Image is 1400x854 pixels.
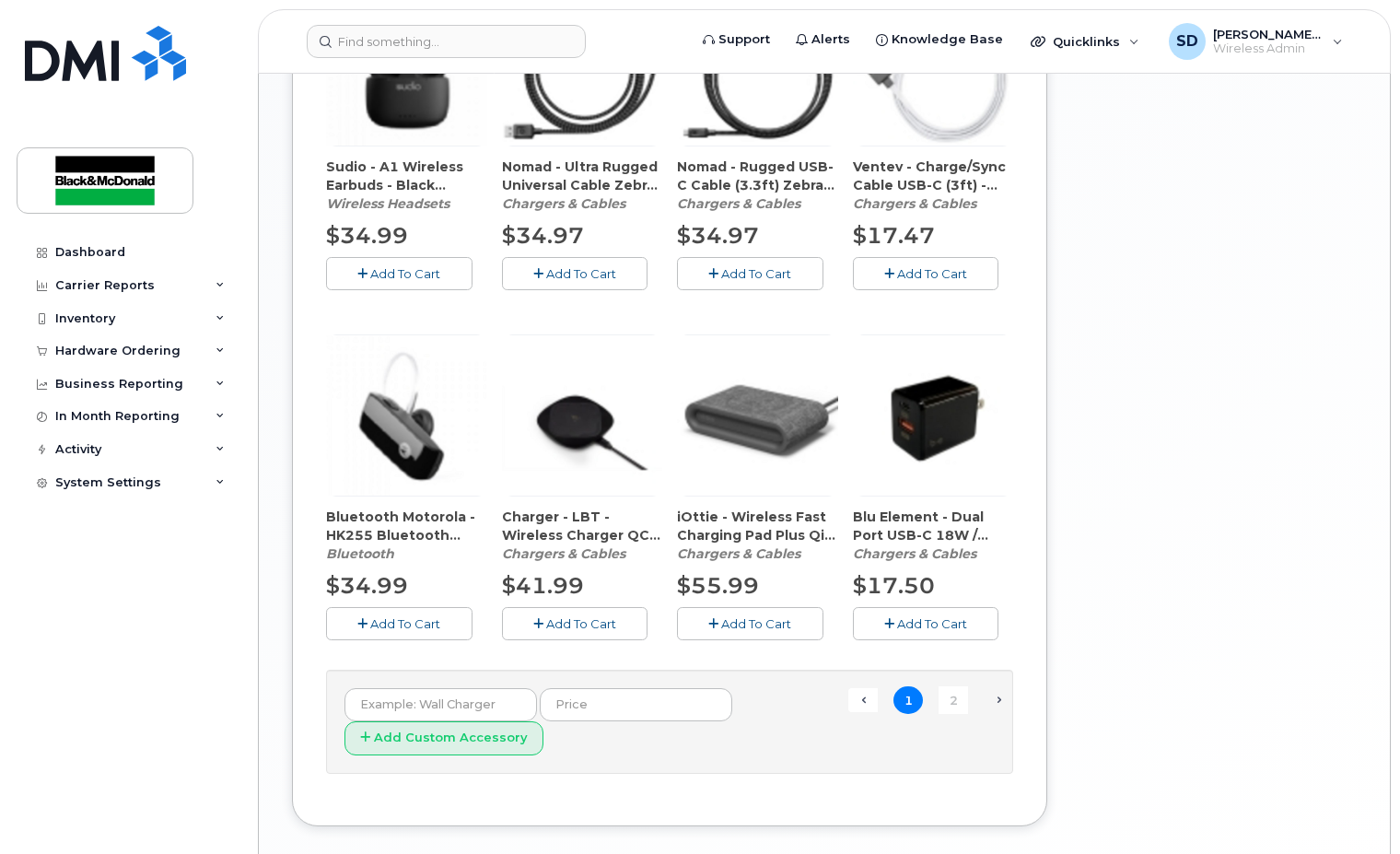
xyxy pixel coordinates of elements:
span: Add To Cart [721,616,791,631]
span: Wireless Admin [1213,41,1324,56]
span: $41.99 [502,572,584,599]
button: Add To Cart [326,257,472,289]
div: Ventev - Charge/Sync Cable USB-C (3ft) - White (CAMIBE000144) [853,158,1014,213]
span: Add To Cart [897,616,967,631]
em: Chargers & Cables [677,195,800,212]
div: Quicklinks [1018,23,1152,60]
button: Add To Cart [502,607,648,639]
span: Nomad - Rugged USB-C Cable (3.3ft) Zebra (CAMIBE000170) [677,158,838,194]
button: Add To Cart [677,257,823,289]
button: Add Custom Accessory [344,721,543,755]
div: Bluetooth Motorola - HK255 Bluetooth Headset (CABTBE000046) [326,508,487,563]
em: Chargers & Cables [853,545,976,562]
div: Nomad - Rugged USB-C Cable (3.3ft) Zebra (CAMIBE000170) [677,158,838,213]
span: Alerts [811,30,850,49]
span: Nomad - Ultra Rugged Universal Cable Zebra (CAMIBE000166) [502,158,663,194]
span: $34.99 [326,222,408,249]
em: Bluetooth [326,545,394,562]
input: Find something... [307,25,586,58]
em: Chargers & Cables [502,545,625,562]
span: SD [1176,30,1198,53]
em: Chargers & Cables [677,545,800,562]
span: $34.99 [326,572,408,599]
a: Alerts [783,21,863,58]
span: $17.47 [853,222,935,249]
img: accessory36554.JPG [677,335,838,497]
span: Add To Cart [546,266,616,281]
img: accessory36405.JPG [502,335,663,497]
em: Wireless Headsets [326,195,449,212]
em: Chargers & Cables [853,195,976,212]
span: Ventev - Charge/Sync Cable USB-C (3ft) - White (CAMIBE000144) [853,158,1014,194]
span: Bluetooth Motorola - HK255 Bluetooth Headset (CABTBE000046) [326,508,487,544]
span: Sudio - A1 Wireless Earbuds - Black (CAHEBE000061) [326,158,487,194]
img: accessory36707.JPG [853,335,1014,497]
div: Silvana D'Andrea [1156,23,1356,60]
img: accessory36212.JPG [326,335,487,497]
span: iOttie - Wireless Fast Charging Pad Plus Qi (10W) - Grey (CAHCLI000064) [677,508,838,544]
span: Add To Cart [370,616,440,631]
button: Add To Cart [853,607,999,639]
span: $17.50 [853,572,935,599]
span: Add To Cart [897,266,967,281]
div: Nomad - Ultra Rugged Universal Cable Zebra (CAMIBE000166) [502,158,663,213]
span: [PERSON_NAME] D'[PERSON_NAME] [1213,27,1324,41]
span: $34.97 [502,222,584,249]
div: Sudio - A1 Wireless Earbuds - Black (CAHEBE000061) [326,158,487,213]
button: Add To Cart [677,607,823,639]
span: Support [718,30,770,49]
input: Price [540,688,732,721]
span: Charger - LBT - Wireless Charger QC 2.0 15W (CAHCLI000058) [502,508,663,544]
em: Chargers & Cables [502,195,625,212]
span: Add To Cart [721,266,791,281]
div: Charger - LBT - Wireless Charger QC 2.0 15W (CAHCLI000058) [502,508,663,563]
div: iOttie - Wireless Fast Charging Pad Plus Qi (10W) - Grey (CAHCLI000064) [677,508,838,563]
a: Knowledge Base [863,21,1016,58]
button: Add To Cart [326,607,472,639]
span: Blu Element - Dual Port USB-C 18W / USB-A 3A Wall Adapter - Black (Bulk) (CAHCPZ000077) [853,508,1014,544]
span: Quicklinks [1053,34,1120,49]
span: $55.99 [677,572,759,599]
a: Next → [984,688,1013,712]
span: $34.97 [677,222,759,249]
span: Add To Cart [546,616,616,631]
span: Add To Cart [370,266,440,281]
span: 1 [893,686,923,715]
span: ← Previous [848,688,878,712]
a: 2 [939,686,968,715]
button: Add To Cart [853,257,999,289]
div: Blu Element - Dual Port USB-C 18W / USB-A 3A Wall Adapter - Black (Bulk) (CAHCPZ000077) [853,508,1014,563]
a: Support [690,21,783,58]
span: Knowledge Base [892,30,1003,49]
button: Add To Cart [502,257,648,289]
input: Example: Wall Charger [344,688,537,721]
